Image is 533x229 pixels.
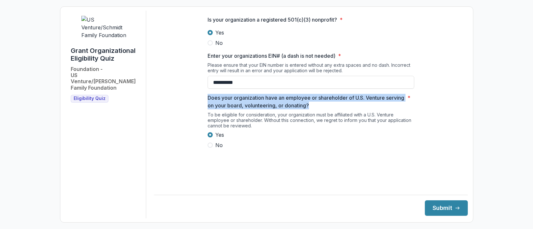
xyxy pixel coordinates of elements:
[71,47,141,62] h1: Grant Organizational Eligibility Quiz
[71,66,141,91] h2: Foundation - US Venture/[PERSON_NAME] Family Foundation
[208,52,335,60] p: Enter your organizations EIN# (a dash is not needed)
[208,94,405,109] p: Does your organization have an employee or shareholder of U.S. Venture serving on your board, vol...
[215,141,223,149] span: No
[425,200,468,216] button: Submit
[74,96,106,101] span: Eligibility Quiz
[208,112,414,131] div: To be eligible for consideration, your organization must be affiliated with a U.S. Venture employ...
[208,16,337,24] p: Is your organization a registered 501(c)(3) nonprofit?
[215,131,224,139] span: Yes
[215,29,224,36] span: Yes
[215,39,223,47] span: No
[208,62,414,76] div: Please ensure that your EIN number is entered without any extra spaces and no dash. Incorrect ent...
[81,16,130,39] img: US Venture/Schmidt Family Foundation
